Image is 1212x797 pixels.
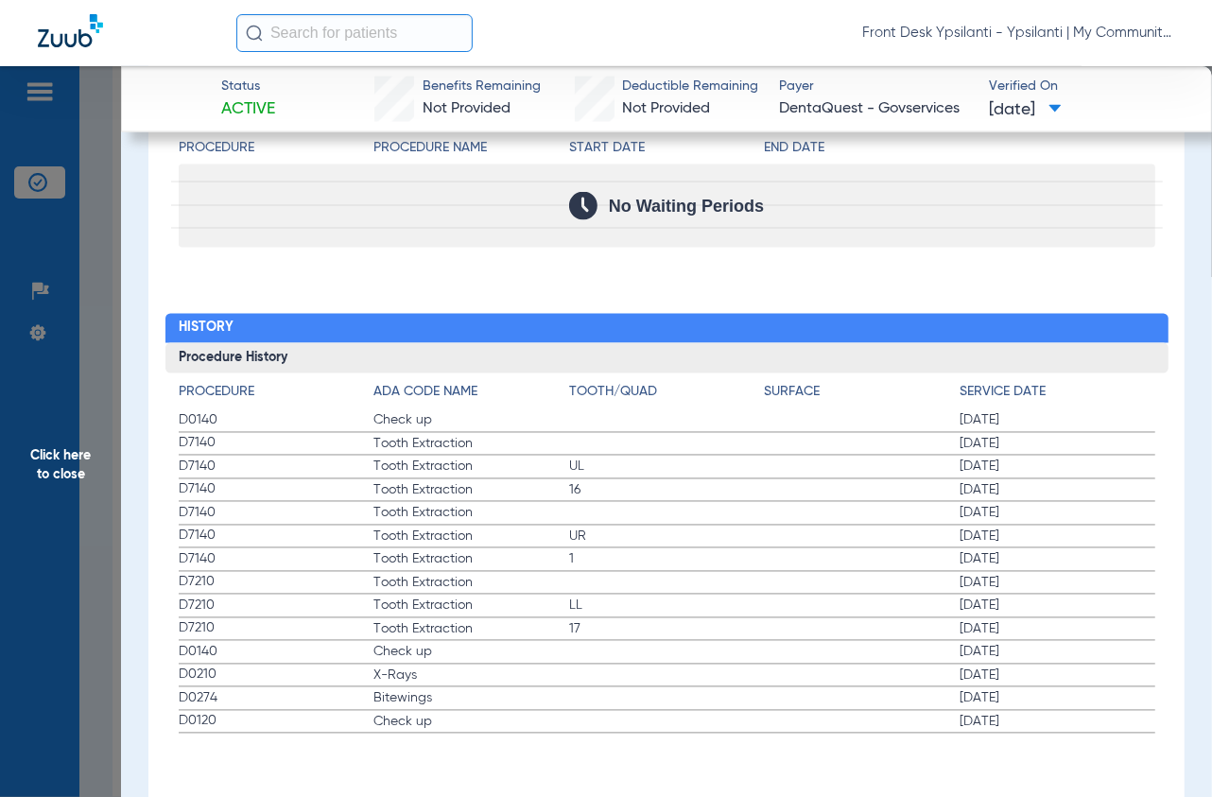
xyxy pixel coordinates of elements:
h2: History [165,314,1169,344]
span: X-Rays [373,667,569,685]
span: [DATE] [960,411,1155,430]
h4: Service Date [960,383,1155,403]
app-breakdown-title: Start Date [569,138,765,165]
span: [DATE] [960,643,1155,662]
span: 1 [569,550,765,569]
h4: Procedure [179,383,374,403]
h4: Procedure Name [373,138,569,158]
span: Deductible Remaining [622,77,758,96]
span: 16 [569,481,765,500]
span: D7140 [179,527,374,546]
span: D7140 [179,480,374,500]
span: [DATE] [960,528,1155,546]
span: [DATE] [960,689,1155,708]
h4: End Date [764,138,1154,158]
span: D7140 [179,434,374,454]
h4: ADA Code Name [373,383,569,403]
span: Check up [373,643,569,662]
app-breakdown-title: Tooth/Quad [569,383,765,409]
span: Tooth Extraction [373,481,569,500]
span: D0140 [179,643,374,663]
span: D7140 [179,458,374,477]
span: Tooth Extraction [373,550,569,569]
span: Tooth Extraction [373,528,569,546]
app-breakdown-title: Procedure [179,383,374,409]
app-breakdown-title: Procedure [179,138,374,165]
span: Active [221,97,275,121]
span: 17 [569,620,765,639]
span: Tooth Extraction [373,597,569,615]
app-breakdown-title: Service Date [960,383,1155,409]
app-breakdown-title: End Date [764,138,1154,165]
span: D0210 [179,666,374,685]
span: [DATE] [989,98,1062,122]
span: D0140 [179,411,374,431]
span: Payer [779,77,972,96]
span: Front Desk Ypsilanti - Ypsilanti | My Community Dental Centers [862,24,1174,43]
span: Tooth Extraction [373,574,569,593]
span: D7140 [179,550,374,570]
span: [DATE] [960,597,1155,615]
span: Not Provided [622,101,710,116]
span: Check up [373,411,569,430]
span: [DATE] [960,481,1155,500]
span: Tooth Extraction [373,504,569,523]
span: Tooth Extraction [373,435,569,454]
span: D7140 [179,504,374,524]
h4: Start Date [569,138,765,158]
app-breakdown-title: ADA Code Name [373,383,569,409]
span: No Waiting Periods [609,197,764,216]
span: Tooth Extraction [373,620,569,639]
span: D0274 [179,689,374,709]
span: [DATE] [960,620,1155,639]
span: Bitewings [373,689,569,708]
span: [DATE] [960,574,1155,593]
h4: Tooth/Quad [569,383,765,403]
img: Search Icon [246,25,263,42]
img: Zuub Logo [38,14,103,47]
img: Calendar [569,192,597,220]
span: Check up [373,713,569,732]
span: D7210 [179,597,374,616]
span: Not Provided [423,101,511,116]
span: [DATE] [960,458,1155,476]
span: LL [569,597,765,615]
span: [DATE] [960,504,1155,523]
h3: Procedure History [165,343,1169,373]
span: Tooth Extraction [373,458,569,476]
span: D7210 [179,619,374,639]
app-breakdown-title: Procedure Name [373,138,569,165]
span: [DATE] [960,435,1155,454]
iframe: Chat Widget [1117,706,1212,797]
h4: Procedure [179,138,374,158]
span: UL [569,458,765,476]
span: D7210 [179,573,374,593]
span: Verified On [989,77,1182,96]
h4: Surface [764,383,960,403]
span: UR [569,528,765,546]
input: Search for patients [236,14,473,52]
span: D0120 [179,712,374,732]
span: [DATE] [960,667,1155,685]
span: [DATE] [960,550,1155,569]
app-breakdown-title: Surface [764,383,960,409]
span: Status [221,77,275,96]
span: Benefits Remaining [423,77,541,96]
span: [DATE] [960,713,1155,732]
span: DentaQuest - Govservices [779,97,972,121]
